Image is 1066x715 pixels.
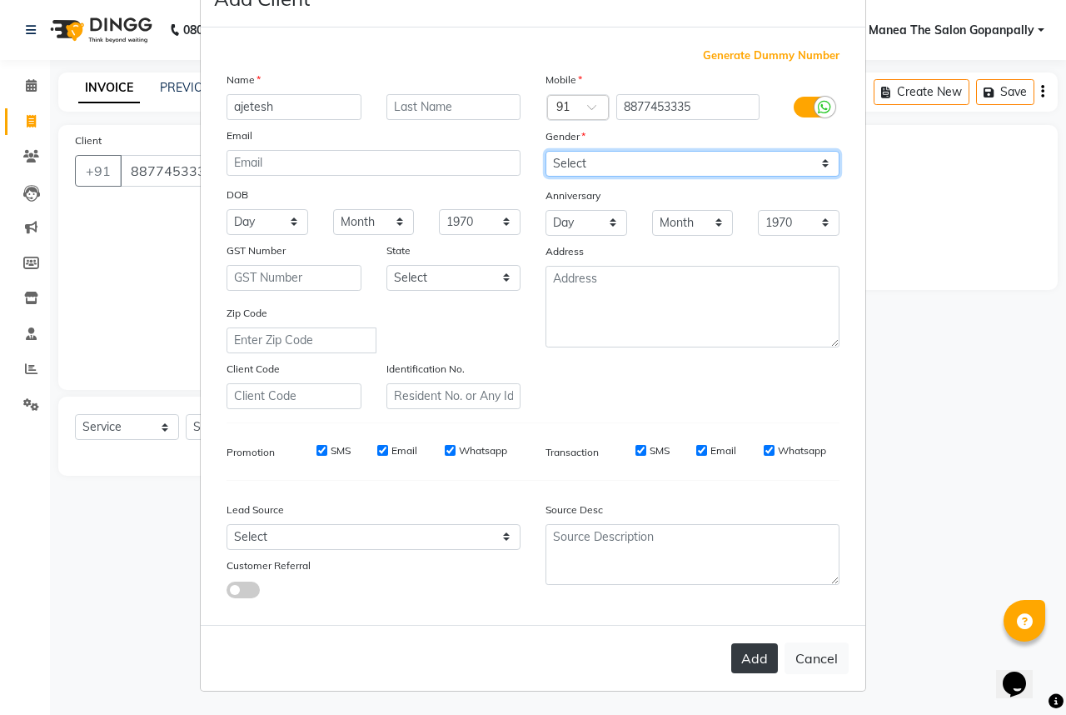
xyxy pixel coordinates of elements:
[616,94,760,120] input: Mobile
[785,642,849,674] button: Cancel
[545,188,600,203] label: Anniversary
[710,443,736,458] label: Email
[545,72,582,87] label: Mobile
[227,445,275,460] label: Promotion
[227,150,521,176] input: Email
[227,383,361,409] input: Client Code
[227,128,252,143] label: Email
[650,443,670,458] label: SMS
[227,558,311,573] label: Customer Referral
[545,502,603,517] label: Source Desc
[703,47,839,64] span: Generate Dummy Number
[545,129,585,144] label: Gender
[227,94,361,120] input: First Name
[227,265,361,291] input: GST Number
[227,502,284,517] label: Lead Source
[227,362,280,377] label: Client Code
[386,383,521,409] input: Resident No. or Any Id
[391,443,417,458] label: Email
[227,72,261,87] label: Name
[227,187,248,202] label: DOB
[227,327,376,353] input: Enter Zip Code
[386,362,465,377] label: Identification No.
[731,643,778,673] button: Add
[386,94,521,120] input: Last Name
[778,443,826,458] label: Whatsapp
[227,306,267,321] label: Zip Code
[386,243,411,258] label: State
[545,244,584,259] label: Address
[227,243,286,258] label: GST Number
[545,445,599,460] label: Transaction
[996,648,1049,698] iframe: chat widget
[459,443,507,458] label: Whatsapp
[331,443,351,458] label: SMS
